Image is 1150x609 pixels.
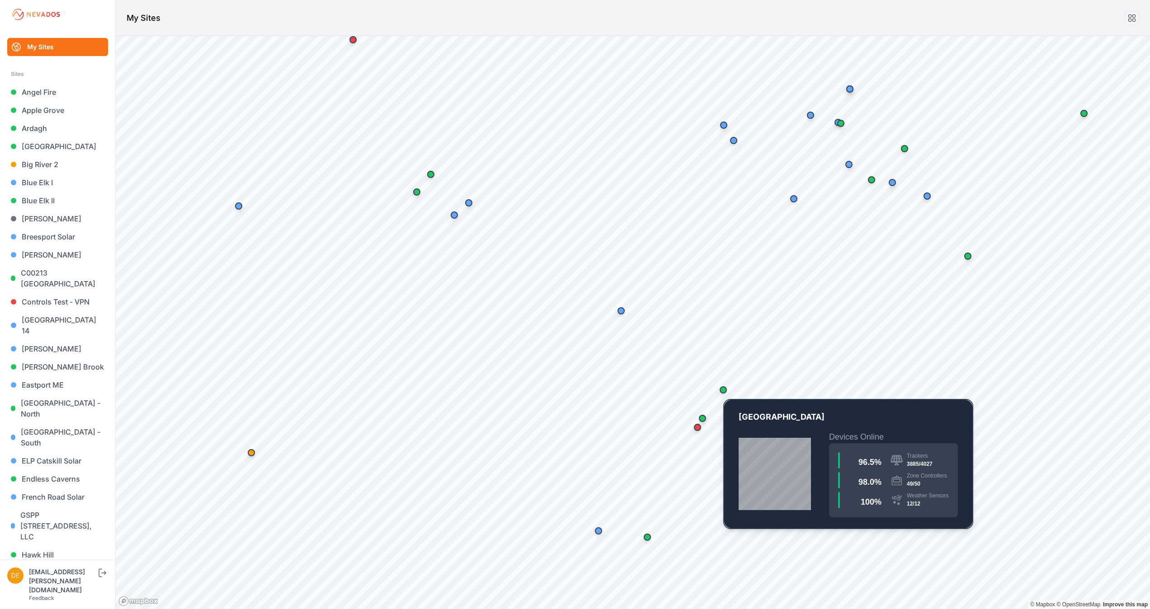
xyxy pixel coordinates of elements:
a: [PERSON_NAME] [7,246,108,264]
a: Angel Fire [7,83,108,101]
div: 3885/4027 [907,459,933,468]
div: Sites [11,69,104,80]
a: ELP Catskill Solar [7,452,108,470]
a: [GEOGRAPHIC_DATA] 14 [7,311,108,340]
a: Big River 2 [7,155,108,173]
a: Hawk Hill [7,546,108,564]
div: Map marker [959,247,977,265]
span: 98.0 % [858,478,881,487]
div: Map marker [445,206,463,224]
div: Map marker [725,131,743,150]
div: Map marker [832,114,850,132]
div: Weather Sensors [907,492,949,499]
a: [GEOGRAPHIC_DATA] - North [7,394,108,423]
a: Eastport ME [7,376,108,394]
a: C00213 [GEOGRAPHIC_DATA] [7,264,108,293]
div: [EMAIL_ADDRESS][PERSON_NAME][DOMAIN_NAME] [29,567,97,595]
div: Map marker [589,522,608,540]
a: French Road Solar [7,488,108,506]
div: Map marker [840,155,858,173]
a: Blue Elk II [7,192,108,210]
div: Map marker [688,418,707,436]
div: Map marker [408,183,426,201]
a: GSPP [STREET_ADDRESS], LLC [7,506,108,546]
span: 96.5 % [858,458,881,467]
div: Map marker [862,171,881,189]
div: Map marker [1075,104,1093,122]
canvas: Map [116,36,1150,609]
span: 100 % [861,497,881,506]
div: Trackers [907,452,933,459]
a: Map feedback [1103,601,1148,608]
a: Apple Grove [7,101,108,119]
a: Breesport Solar [7,228,108,246]
div: Map marker [638,528,656,546]
div: Map marker [829,113,847,131]
a: Mapbox [1030,601,1055,608]
img: devin.martin@nevados.solar [7,567,24,584]
div: Map marker [785,190,803,208]
div: 12/12 [907,499,949,508]
a: [PERSON_NAME] [7,340,108,358]
div: Map marker [242,444,260,462]
div: Map marker [230,197,248,215]
a: OpenStreetMap [1056,601,1100,608]
div: Map marker [918,187,936,205]
div: Map marker [422,165,440,183]
a: Mapbox logo [118,596,158,606]
div: Zone Controllers [907,472,947,479]
div: Map marker [895,140,914,158]
div: 49/50 [907,479,947,488]
a: [GEOGRAPHIC_DATA] [7,137,108,155]
a: Feedback [29,595,54,601]
a: [PERSON_NAME] Brook [7,358,108,376]
div: Map marker [883,173,901,192]
a: VA-02 [724,400,972,528]
p: [GEOGRAPHIC_DATA] [739,411,958,431]
a: [PERSON_NAME] [7,210,108,228]
div: Map marker [841,80,859,98]
a: Controls Test - VPN [7,293,108,311]
div: Map marker [715,116,733,134]
div: Map marker [714,381,732,399]
div: Map marker [801,106,820,124]
a: Blue Elk I [7,173,108,192]
h1: My Sites [127,12,160,24]
a: My Sites [7,38,108,56]
div: Map marker [693,409,712,427]
div: Map marker [344,31,362,49]
img: Nevados [11,7,61,22]
div: Map marker [612,302,630,320]
h2: Devices Online [829,431,958,443]
div: Map marker [460,194,478,212]
a: Endless Caverns [7,470,108,488]
a: Ardagh [7,119,108,137]
a: [GEOGRAPHIC_DATA] - South [7,423,108,452]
